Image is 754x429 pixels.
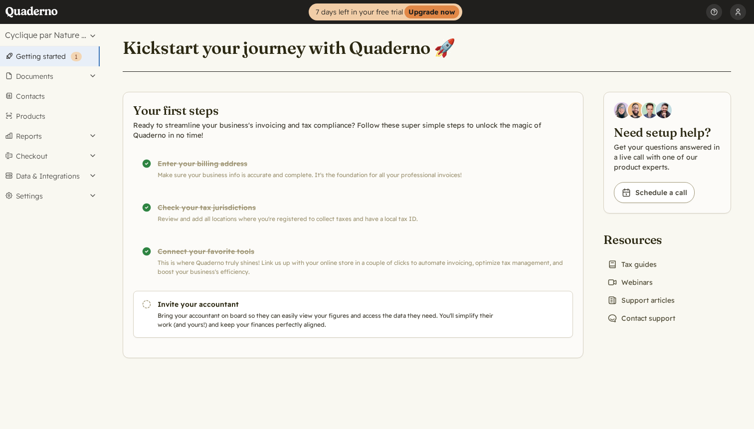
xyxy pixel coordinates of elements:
[628,102,644,118] img: Jairo Fumero, Account Executive at Quaderno
[133,120,573,140] p: Ready to streamline your business's invoicing and tax compliance? Follow these super simple steps...
[404,5,459,18] strong: Upgrade now
[123,37,455,59] h1: Kickstart your journey with Quaderno 🚀
[603,231,679,247] h2: Resources
[656,102,672,118] img: Javier Rubio, DevRel at Quaderno
[133,291,573,338] a: Invite your accountant Bring your accountant on board so they can easily view your figures and ac...
[603,293,679,307] a: Support articles
[309,3,462,20] a: 7 days left in your free trialUpgrade now
[642,102,658,118] img: Ivo Oltmans, Business Developer at Quaderno
[158,299,498,309] h3: Invite your accountant
[614,124,721,140] h2: Need setup help?
[614,182,695,203] a: Schedule a call
[133,102,573,118] h2: Your first steps
[603,311,679,325] a: Contact support
[158,311,498,329] p: Bring your accountant on board so they can easily view your figures and access the data they need...
[614,142,721,172] p: Get your questions answered in a live call with one of our product experts.
[603,275,657,289] a: Webinars
[603,257,661,271] a: Tax guides
[75,53,78,60] span: 1
[614,102,630,118] img: Diana Carrasco, Account Executive at Quaderno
